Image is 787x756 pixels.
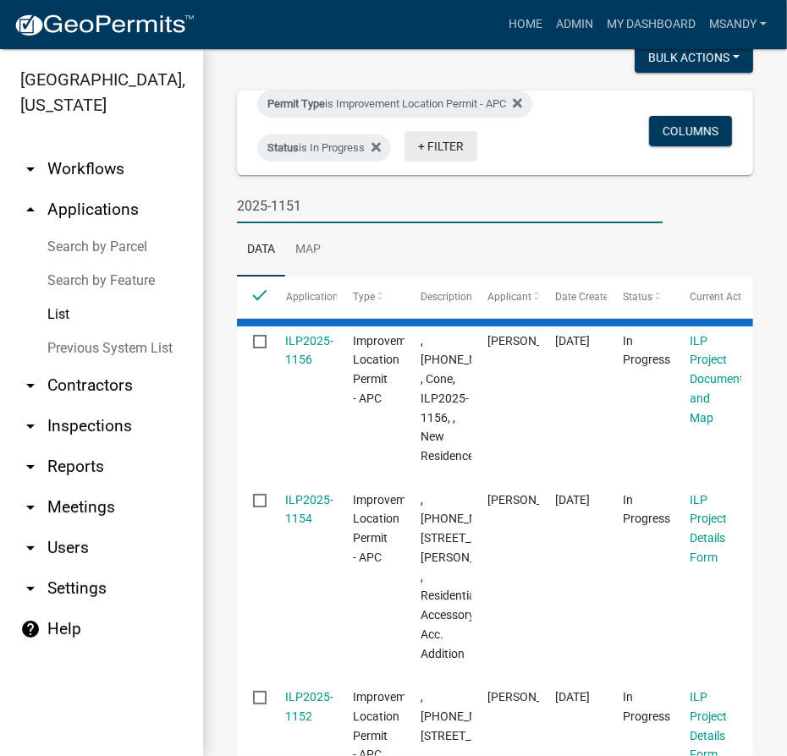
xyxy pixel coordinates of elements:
i: arrow_drop_down [20,375,41,396]
span: BRIAN YODER [488,493,579,507]
span: Status [267,141,299,154]
input: Search for applications [237,189,663,223]
a: ILP2025-1152 [286,690,334,723]
span: , 010-107-292, , Cone, ILP2025-1156, , New Residence [421,334,523,463]
a: msandy [702,8,773,41]
span: 09/12/2025 [555,690,590,704]
span: Dana [488,334,579,348]
i: arrow_drop_down [20,416,41,436]
span: Application Number [286,291,378,303]
datatable-header-cell: Type [337,277,405,317]
i: arrow_drop_down [20,578,41,599]
a: My Dashboard [600,8,702,41]
a: Admin [549,8,600,41]
button: Bulk Actions [635,42,753,73]
i: arrow_drop_down [20,538,41,558]
datatable-header-cell: Status [607,277,674,317]
span: Permit Type [267,97,325,110]
datatable-header-cell: Application Number [269,277,337,317]
a: ILP2025-1154 [286,493,334,526]
a: ILP2025-1156 [286,334,334,367]
datatable-header-cell: Date Created [539,277,607,317]
span: Applicant [488,291,532,303]
i: arrow_drop_down [20,457,41,477]
i: arrow_drop_up [20,200,41,220]
span: Allan Delagrange [488,690,579,704]
a: ILP Project Documents and Map [691,334,751,425]
a: Data [237,223,285,277]
span: Improvement Location Permit - APC [353,493,423,564]
span: 09/14/2025 [555,334,590,348]
span: Current Activity [691,291,761,303]
i: arrow_drop_down [20,497,41,518]
span: Type [353,291,375,303]
a: + Filter [405,131,477,162]
span: , 023-024-008.A, 8356 W HEPTON RD, YODER, ILP2025-1154, , Residential Accessory/Res Acc. Addition [421,493,544,660]
span: Description [421,291,472,303]
datatable-header-cell: Select [237,277,269,317]
i: arrow_drop_down [20,159,41,179]
button: Columns [649,116,732,146]
i: help [20,619,41,639]
datatable-header-cell: Description [405,277,472,317]
span: Improvement Location Permit - APC [353,334,423,405]
span: In Progress [623,493,670,526]
span: 09/12/2025 [555,493,590,507]
span: Date Created [555,291,614,303]
span: In Progress [623,334,670,367]
datatable-header-cell: Current Activity [674,277,741,317]
a: ILP Project Details Form [691,493,728,564]
div: is In Progress [257,134,391,162]
a: Home [502,8,549,41]
datatable-header-cell: Applicant [471,277,539,317]
span: In Progress [623,690,670,723]
a: Map [285,223,331,277]
span: Status [623,291,652,303]
div: is Improvement Location Permit - APC [257,90,532,118]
